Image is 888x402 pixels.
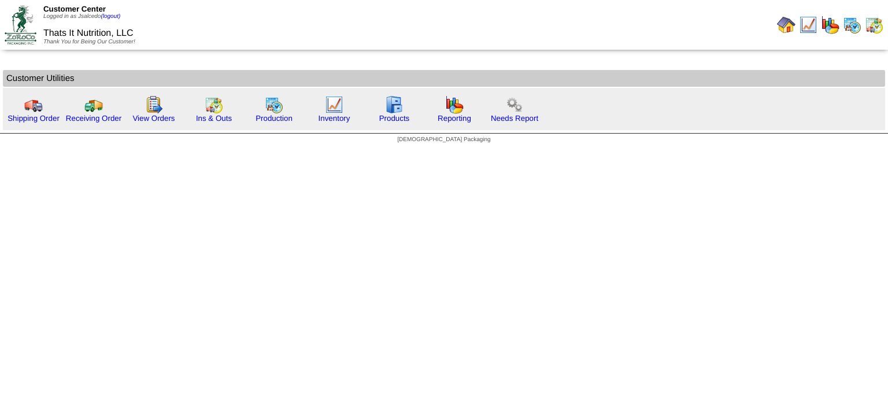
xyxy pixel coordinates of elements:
[843,16,861,34] img: calendarprod.gif
[325,95,343,114] img: line_graph.gif
[799,16,817,34] img: line_graph.gif
[491,114,538,123] a: Needs Report
[865,16,883,34] img: calendarinout.gif
[397,137,490,143] span: [DEMOGRAPHIC_DATA] Packaging
[821,16,839,34] img: graph.gif
[385,95,404,114] img: cabinet.gif
[319,114,350,123] a: Inventory
[265,95,283,114] img: calendarprod.gif
[438,114,471,123] a: Reporting
[24,95,43,114] img: truck.gif
[43,39,135,45] span: Thank You for Being Our Customer!
[256,114,293,123] a: Production
[505,95,524,114] img: workflow.png
[101,13,120,20] a: (logout)
[43,13,120,20] span: Logged in as Jsalcedo
[777,16,795,34] img: home.gif
[66,114,121,123] a: Receiving Order
[132,114,175,123] a: View Orders
[5,5,36,44] img: ZoRoCo_Logo(Green%26Foil)%20jpg.webp
[145,95,163,114] img: workorder.gif
[8,114,60,123] a: Shipping Order
[379,114,410,123] a: Products
[445,95,464,114] img: graph.gif
[3,70,885,87] td: Customer Utilities
[84,95,103,114] img: truck2.gif
[43,28,134,38] span: Thats It Nutrition, LLC
[196,114,232,123] a: Ins & Outs
[43,5,106,13] span: Customer Center
[205,95,223,114] img: calendarinout.gif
